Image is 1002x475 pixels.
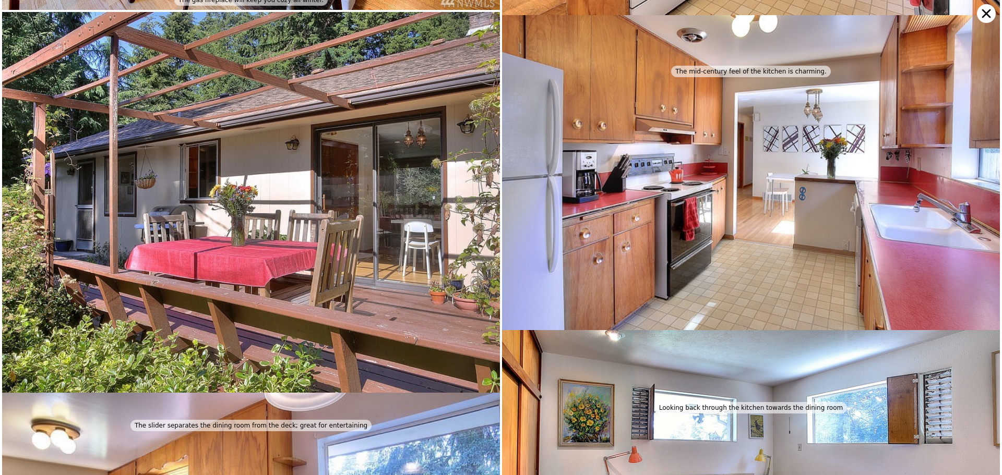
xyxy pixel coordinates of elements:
[655,402,847,413] div: Looking back through the kitchen towards the dining room
[502,15,1000,418] img: Looking back through the kitchen towards the dining room
[2,12,500,435] img: The slider separates the dining room from the deck; great for entertaining
[671,66,831,77] div: The mid-century feel of the kitchen is charming.
[130,420,372,431] div: The slider separates the dining room from the deck; great for entertaining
